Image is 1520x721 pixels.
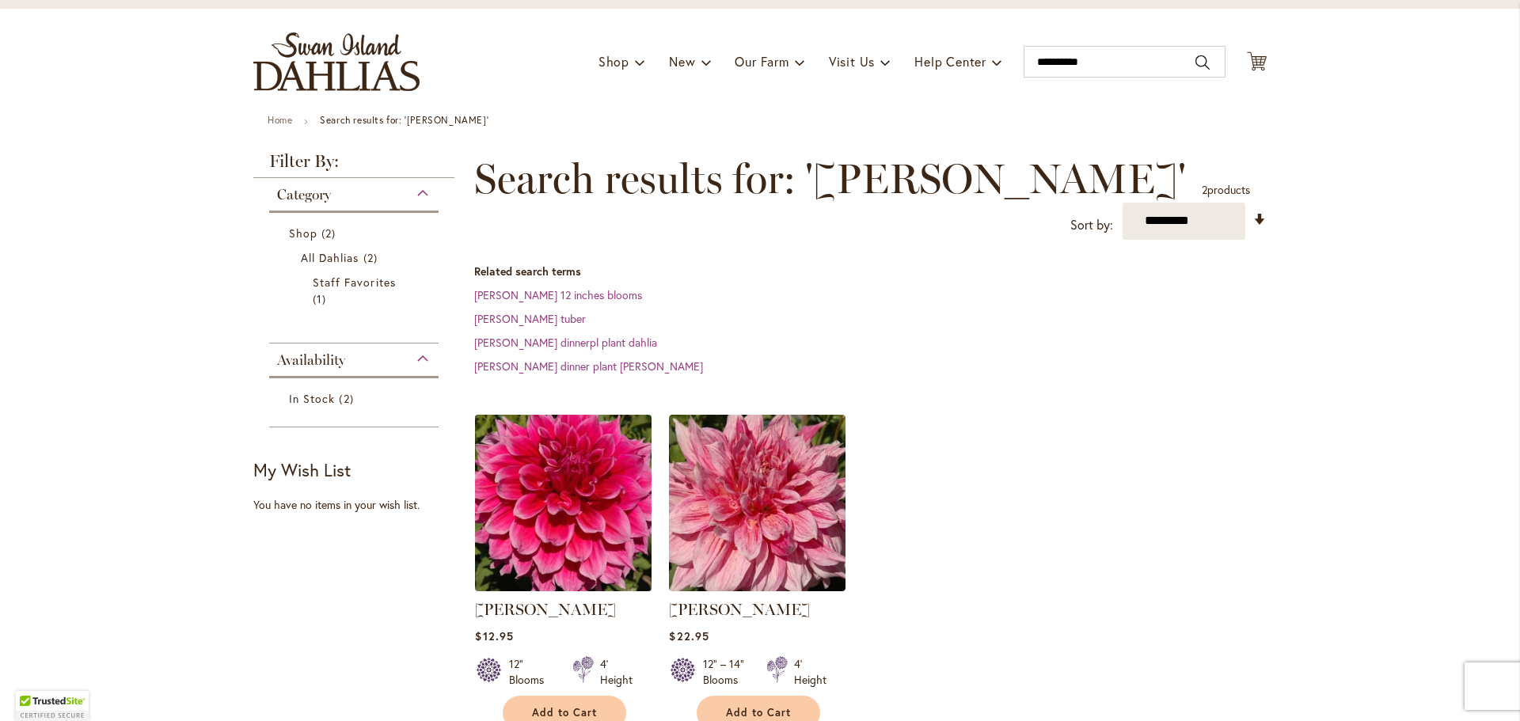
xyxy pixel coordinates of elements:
span: New [669,53,695,70]
span: Shop [289,226,317,241]
div: 12" Blooms [509,656,553,688]
span: Availability [277,351,345,369]
strong: Filter By: [253,153,454,178]
span: All Dahlias [301,250,359,265]
div: 4' Height [794,656,826,688]
span: 2 [363,249,382,266]
dt: Related search terms [474,264,1267,279]
div: You have no items in your wish list. [253,497,465,513]
p: products [1202,177,1250,203]
a: MAKI [669,579,845,594]
span: Shop [598,53,629,70]
span: Visit Us [829,53,875,70]
span: In Stock [289,391,335,406]
span: Search results for: '[PERSON_NAME]' [474,155,1186,203]
iframe: Launch Accessibility Center [12,665,56,709]
span: 1 [313,290,330,307]
div: 12" – 14" Blooms [703,656,747,688]
strong: Search results for: '[PERSON_NAME]' [320,114,488,126]
strong: My Wish List [253,458,351,481]
span: 2 [1202,182,1207,197]
span: Help Center [914,53,986,70]
span: Category [277,186,331,203]
img: EMORY PAUL [471,410,656,595]
a: [PERSON_NAME] dinnerpl plant dahlia [474,335,657,350]
a: Staff Favorites [313,274,399,307]
div: 4' Height [600,656,633,688]
label: Sort by: [1070,211,1113,240]
span: $22.95 [669,628,709,643]
img: MAKI [669,415,845,591]
a: [PERSON_NAME] [669,600,810,619]
span: Our Farm [735,53,788,70]
a: EMORY PAUL [475,579,652,594]
a: [PERSON_NAME] [475,600,616,619]
a: In Stock 2 [289,390,423,407]
span: 2 [339,390,357,407]
a: [PERSON_NAME] dinner plant [PERSON_NAME] [474,359,703,374]
a: [PERSON_NAME] tuber [474,311,586,326]
span: Staff Favorites [313,275,396,290]
a: store logo [253,32,420,91]
span: $12.95 [475,628,513,643]
a: All Dahlias [301,249,411,266]
span: Add to Cart [726,706,791,719]
a: Shop [289,225,423,241]
a: Home [268,114,292,126]
a: [PERSON_NAME] 12 inches blooms [474,287,642,302]
span: 2 [321,225,340,241]
span: Add to Cart [532,706,597,719]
